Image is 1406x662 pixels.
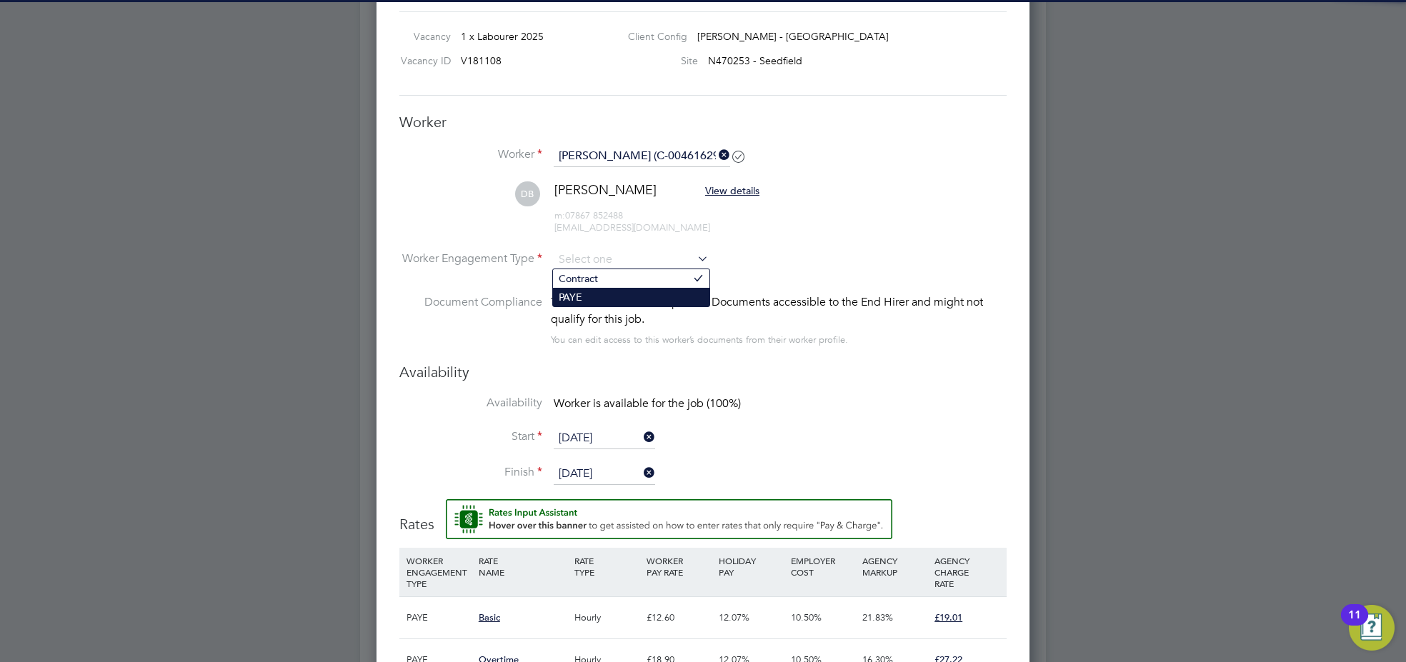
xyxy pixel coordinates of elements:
[934,611,962,623] span: £19.01
[617,30,687,43] label: Client Config
[461,30,544,43] span: 1 x Labourer 2025
[697,30,889,43] span: [PERSON_NAME] - [GEOGRAPHIC_DATA]
[399,465,542,480] label: Finish
[617,54,698,67] label: Site
[715,548,787,585] div: HOLIDAY PAY
[554,221,710,234] span: [EMAIL_ADDRESS][DOMAIN_NAME]
[571,597,643,638] div: Hourly
[708,54,802,67] span: N470253 - Seedfield
[394,30,451,43] label: Vacancy
[862,611,893,623] span: 21.83%
[553,269,709,288] li: Contract
[551,294,1007,328] div: This worker has no Compliance Documents accessible to the End Hirer and might not qualify for thi...
[1348,615,1361,633] div: 11
[554,249,709,271] input: Select one
[461,54,502,67] span: V181108
[394,54,451,67] label: Vacancy ID
[399,499,1007,533] h3: Rates
[859,548,931,585] div: AGENCY MARKUP
[554,209,623,221] span: 07867 852488
[571,548,643,585] div: RATE TYPE
[554,209,565,221] span: m:
[643,548,715,585] div: WORKER PAY RATE
[403,597,475,638] div: PAYE
[931,548,1003,596] div: AGENCY CHARGE RATE
[515,181,540,206] span: DB
[719,611,749,623] span: 12.07%
[479,611,500,623] span: Basic
[446,499,892,539] button: Rate Assistant
[399,147,542,162] label: Worker
[475,548,571,585] div: RATE NAME
[399,363,1007,381] h3: Availability
[791,611,822,623] span: 10.50%
[1349,605,1395,651] button: Open Resource Center, 11 new notifications
[399,429,542,444] label: Start
[403,548,475,596] div: WORKER ENGAGEMENT TYPE
[554,428,655,449] input: Select one
[705,184,759,197] span: View details
[399,113,1007,131] h3: Worker
[554,396,741,411] span: Worker is available for the job (100%)
[399,294,542,346] label: Document Compliance
[554,146,730,167] input: Search for...
[553,288,709,306] li: PAYE
[787,548,859,585] div: EMPLOYER COST
[554,463,655,485] input: Select one
[643,597,715,638] div: £12.60
[399,396,542,411] label: Availability
[554,181,657,198] span: [PERSON_NAME]
[551,331,848,348] div: You can edit access to this worker’s documents from their worker profile.
[399,251,542,266] label: Worker Engagement Type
